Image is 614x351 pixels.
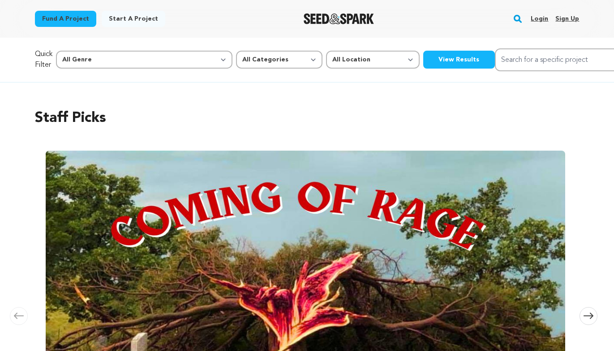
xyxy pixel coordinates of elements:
[531,12,548,26] a: Login
[35,11,96,27] a: Fund a project
[102,11,165,27] a: Start a project
[555,12,579,26] a: Sign up
[35,49,52,70] p: Quick Filter
[304,13,374,24] a: Seed&Spark Homepage
[423,51,495,69] button: View Results
[304,13,374,24] img: Seed&Spark Logo Dark Mode
[35,108,580,129] h2: Staff Picks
